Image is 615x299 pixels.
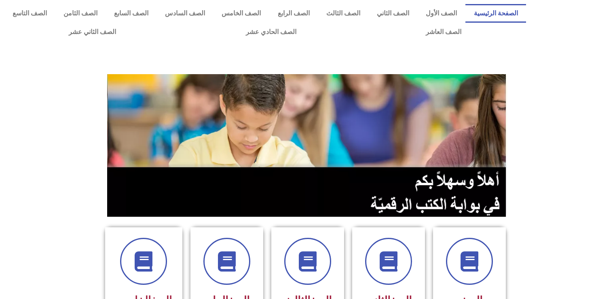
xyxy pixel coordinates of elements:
a: الصف السادس [157,4,213,23]
a: الصف السابع [106,4,156,23]
a: الصف الأول [418,4,465,23]
a: الصف الثاني عشر [4,23,181,41]
a: الصف العاشر [361,23,526,41]
a: الصف الخامس [213,4,269,23]
a: الصف الثالث [318,4,368,23]
a: الصف الثاني [368,4,417,23]
a: الصفحة الرئيسية [465,4,526,23]
a: الصف التاسع [4,4,55,23]
a: الصف الثامن [55,4,106,23]
a: الصف الحادي عشر [181,23,361,41]
a: الصف الرابع [269,4,318,23]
